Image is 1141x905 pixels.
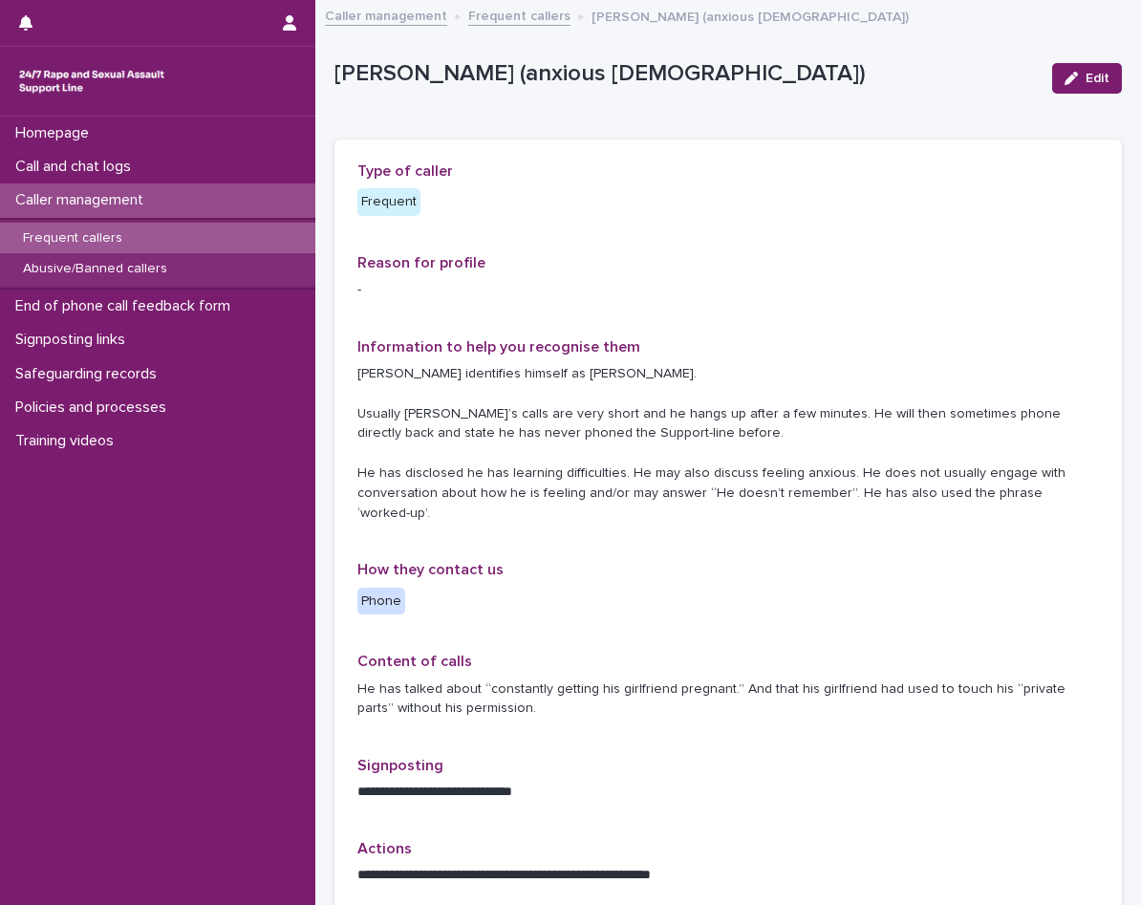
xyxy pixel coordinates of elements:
p: [PERSON_NAME] (anxious [DEMOGRAPHIC_DATA]) [592,5,909,26]
p: Homepage [8,124,104,142]
button: Edit [1052,63,1122,94]
p: Signposting links [8,331,140,349]
span: Actions [357,841,412,856]
p: He has talked about “constantly getting his girlfriend pregnant.” And that his girlfriend had use... [357,679,1099,720]
span: How they contact us [357,562,504,577]
p: Safeguarding records [8,365,172,383]
p: End of phone call feedback form [8,297,246,315]
span: Content of calls [357,654,472,669]
span: Reason for profile [357,255,485,270]
p: [PERSON_NAME] identifies himself as [PERSON_NAME]. Usually [PERSON_NAME]’s calls are very short a... [357,364,1099,523]
p: Call and chat logs [8,158,146,176]
p: - [357,280,1099,300]
p: [PERSON_NAME] (anxious [DEMOGRAPHIC_DATA]) [334,60,1037,88]
p: Training videos [8,432,129,450]
p: Abusive/Banned callers [8,261,183,277]
span: Information to help you recognise them [357,339,640,355]
span: Signposting [357,758,443,773]
a: Caller management [325,4,447,26]
img: rhQMoQhaT3yELyF149Cw [15,62,168,100]
span: Type of caller [357,163,453,179]
p: Policies and processes [8,399,182,417]
p: Caller management [8,191,159,209]
div: Phone [357,588,405,615]
span: Edit [1086,72,1109,85]
div: Frequent [357,188,420,216]
p: Frequent callers [8,230,138,247]
a: Frequent callers [468,4,570,26]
